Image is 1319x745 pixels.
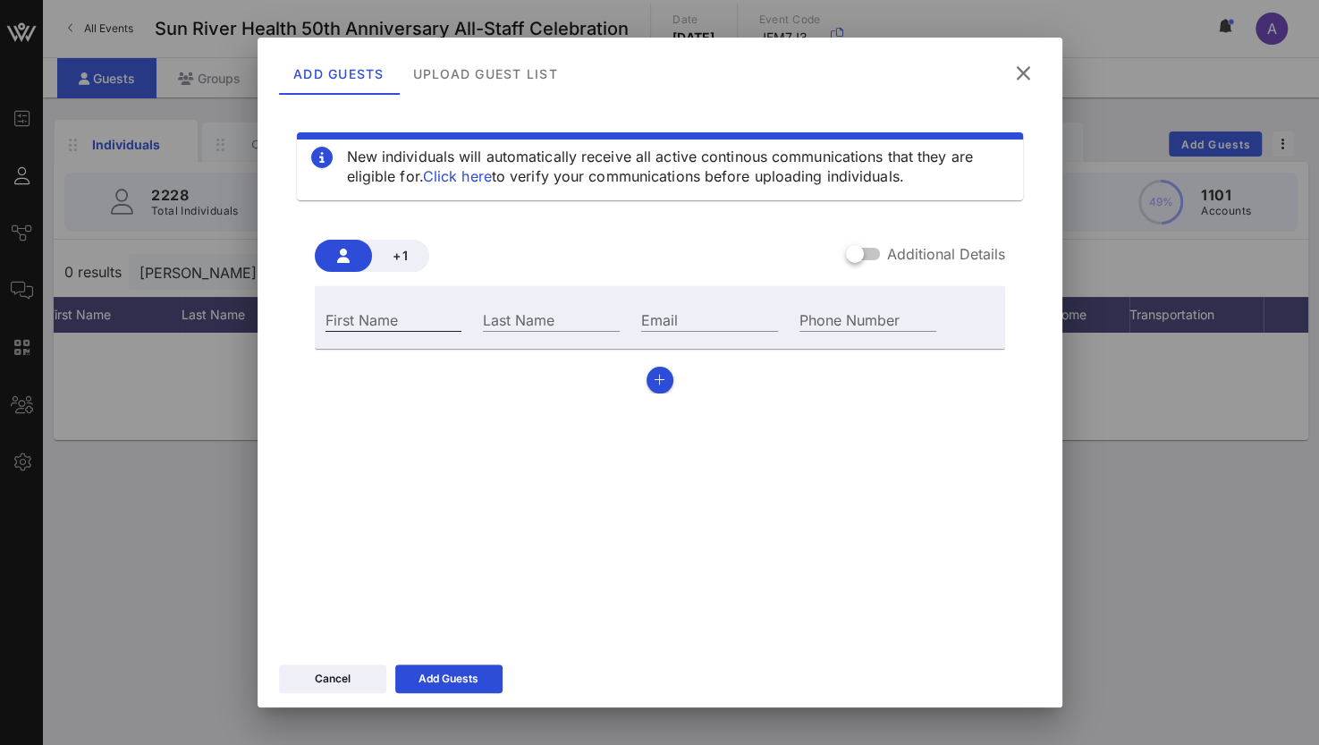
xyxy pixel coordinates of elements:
[398,52,571,95] div: Upload Guest List
[279,52,399,95] div: Add Guests
[279,665,386,693] button: Cancel
[419,670,478,688] div: Add Guests
[423,167,492,185] a: Click here
[386,248,415,263] span: +1
[395,665,503,693] button: Add Guests
[372,240,429,272] button: +1
[347,147,1009,186] div: New individuals will automatically receive all active continous communications that they are elig...
[315,670,351,688] div: Cancel
[887,245,1005,263] label: Additional Details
